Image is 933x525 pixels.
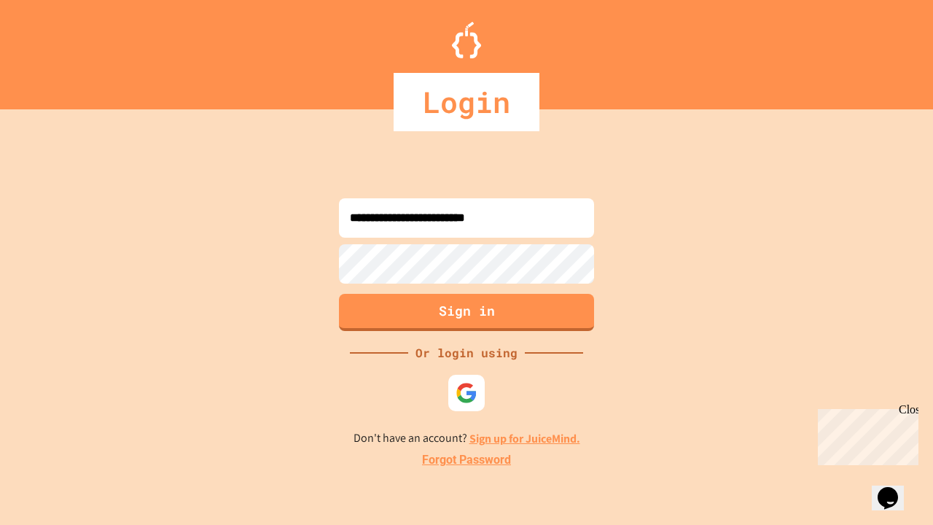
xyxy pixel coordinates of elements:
p: Don't have an account? [354,429,580,448]
iframe: chat widget [872,467,918,510]
img: google-icon.svg [456,382,477,404]
iframe: chat widget [812,403,918,465]
img: Logo.svg [452,22,481,58]
button: Sign in [339,294,594,331]
div: Chat with us now!Close [6,6,101,93]
a: Forgot Password [422,451,511,469]
a: Sign up for JuiceMind. [469,431,580,446]
div: Login [394,73,539,131]
div: Or login using [408,344,525,362]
